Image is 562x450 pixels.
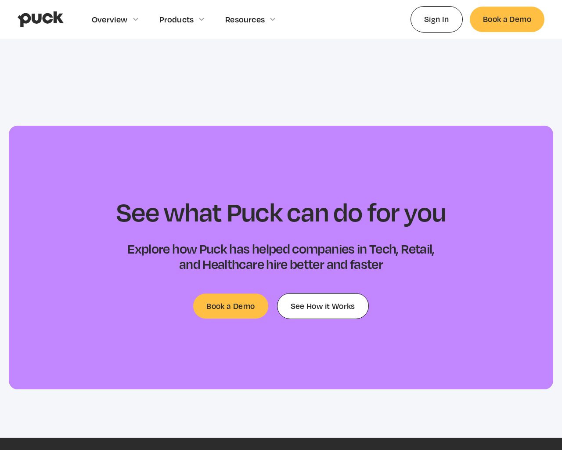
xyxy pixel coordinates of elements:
h3: Explore how Puck has helped companies in Tech, Retail, and Healthcare hire better and faster [125,241,437,272]
h2: See what Puck can do for you [116,196,446,227]
a: Book a Demo [470,7,544,32]
div: Products [159,15,194,24]
a: See How it Works [277,293,369,319]
div: Overview [92,15,128,24]
a: Book a Demo [193,294,268,319]
a: Sign In [411,6,463,32]
div: Resources [225,15,265,24]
